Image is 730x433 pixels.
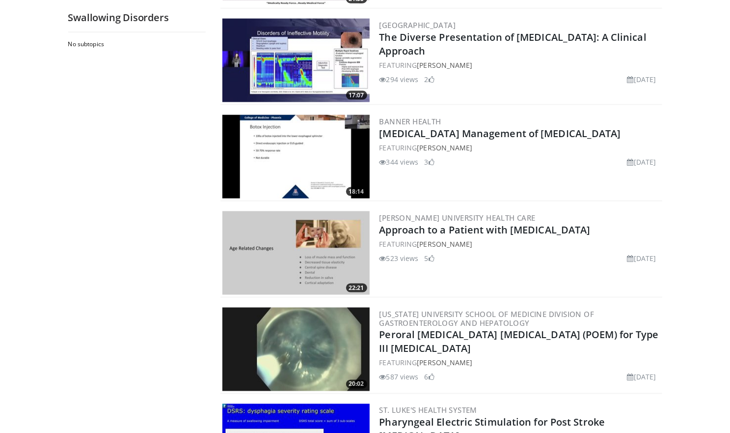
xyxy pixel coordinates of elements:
[222,19,370,102] img: d3673439-8d7d-475e-befd-9eaa53ce19fc.300x170_q85_crop-smart_upscale.jpg
[222,115,370,199] img: a6503407-b96f-4d34-8af4-9128641985d8.300x170_q85_crop-smart_upscale.jpg
[346,380,367,389] span: 20:02
[379,116,441,126] a: Banner Health
[627,253,656,263] li: [DATE]
[379,253,419,263] li: 523 views
[379,60,660,70] div: FEATURING
[417,239,472,249] a: [PERSON_NAME]
[379,143,660,153] div: FEATURING
[417,60,472,70] a: [PERSON_NAME]
[346,91,367,100] span: 17:07
[379,372,419,382] li: 587 views
[379,20,456,30] a: [GEOGRAPHIC_DATA]
[379,74,419,85] li: 294 views
[425,157,434,167] li: 3
[425,253,434,263] li: 5
[425,372,434,382] li: 6
[379,157,419,167] li: 344 views
[68,40,203,48] h2: No subtopics
[379,30,647,58] a: The Diverse Presentation of [MEDICAL_DATA]: A Clinical Approach
[379,405,478,415] a: St. Luke's Health System
[417,358,472,368] a: [PERSON_NAME]
[379,309,595,328] a: [US_STATE] University School of Medicine Division of Gastroenterology and Hepatology
[379,213,536,223] a: [PERSON_NAME] University Health Care
[379,358,660,368] div: FEATURING
[379,328,659,355] a: Peroral [MEDICAL_DATA] [MEDICAL_DATA] (POEM) for Type III [MEDICAL_DATA]
[379,239,660,249] div: FEATURING
[379,223,591,236] a: Approach to a Patient with [MEDICAL_DATA]
[222,19,370,102] a: 17:07
[627,74,656,85] li: [DATE]
[627,157,656,167] li: [DATE]
[627,372,656,382] li: [DATE]
[222,115,370,199] a: 18:14
[417,143,472,152] a: [PERSON_NAME]
[346,187,367,196] span: 18:14
[222,308,370,391] img: 3f502ed6-a0e1-4f11-8561-1a25583b0f82.300x170_q85_crop-smart_upscale.jpg
[222,211,370,295] img: d6d83cc9-8913-4cad-b134-eac1af46b51f.300x170_q85_crop-smart_upscale.jpg
[425,74,434,85] li: 2
[222,211,370,295] a: 22:21
[68,11,206,24] h2: Swallowing Disorders
[346,284,367,292] span: 22:21
[379,127,621,140] a: [MEDICAL_DATA] Management of [MEDICAL_DATA]
[222,308,370,391] a: 20:02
